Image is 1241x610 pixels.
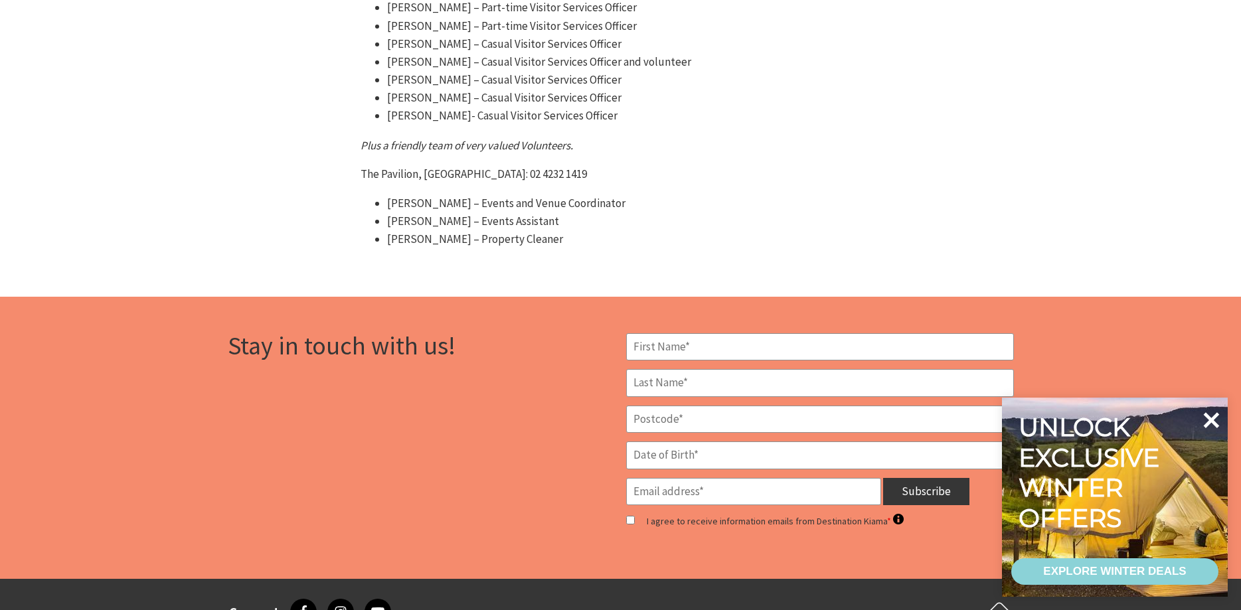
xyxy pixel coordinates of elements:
li: [PERSON_NAME] – Part-time Visitor Services Officer [387,17,881,35]
p: The Pavilion, [GEOGRAPHIC_DATA]: 02 4232 1419 [361,165,881,183]
a: EXPLORE WINTER DEALS [1011,558,1218,585]
h3: Stay in touch with us! [228,333,616,358]
input: Email address* [626,478,881,506]
li: [PERSON_NAME] – Casual Visitor Services Officer and volunteer [387,53,881,71]
input: Subscribe [883,478,969,506]
li: [PERSON_NAME]- Casual Visitor Services Officer [387,107,881,125]
label: I agree to receive information emails from Destination Kiama [647,512,904,530]
input: First Name* [626,333,1014,361]
input: Last Name* [626,369,1014,397]
div: EXPLORE WINTER DEALS [1043,558,1186,585]
input: Date of Birth* [626,441,1014,469]
li: [PERSON_NAME] – Events and Venue Coordinator [387,194,881,212]
em: Plus a friendly team of very valued Volunteers. [361,138,573,153]
div: Unlock exclusive winter offers [1019,412,1165,533]
li: [PERSON_NAME] – Casual Visitor Services Officer [387,89,881,107]
li: [PERSON_NAME] – Casual Visitor Services Officer [387,35,881,53]
li: [PERSON_NAME] – Events Assistant [387,212,881,230]
li: [PERSON_NAME] – Property Cleaner [387,230,881,248]
input: Postcode* [626,406,1014,433]
li: [PERSON_NAME] – Casual Visitor Services Officer [387,71,881,89]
